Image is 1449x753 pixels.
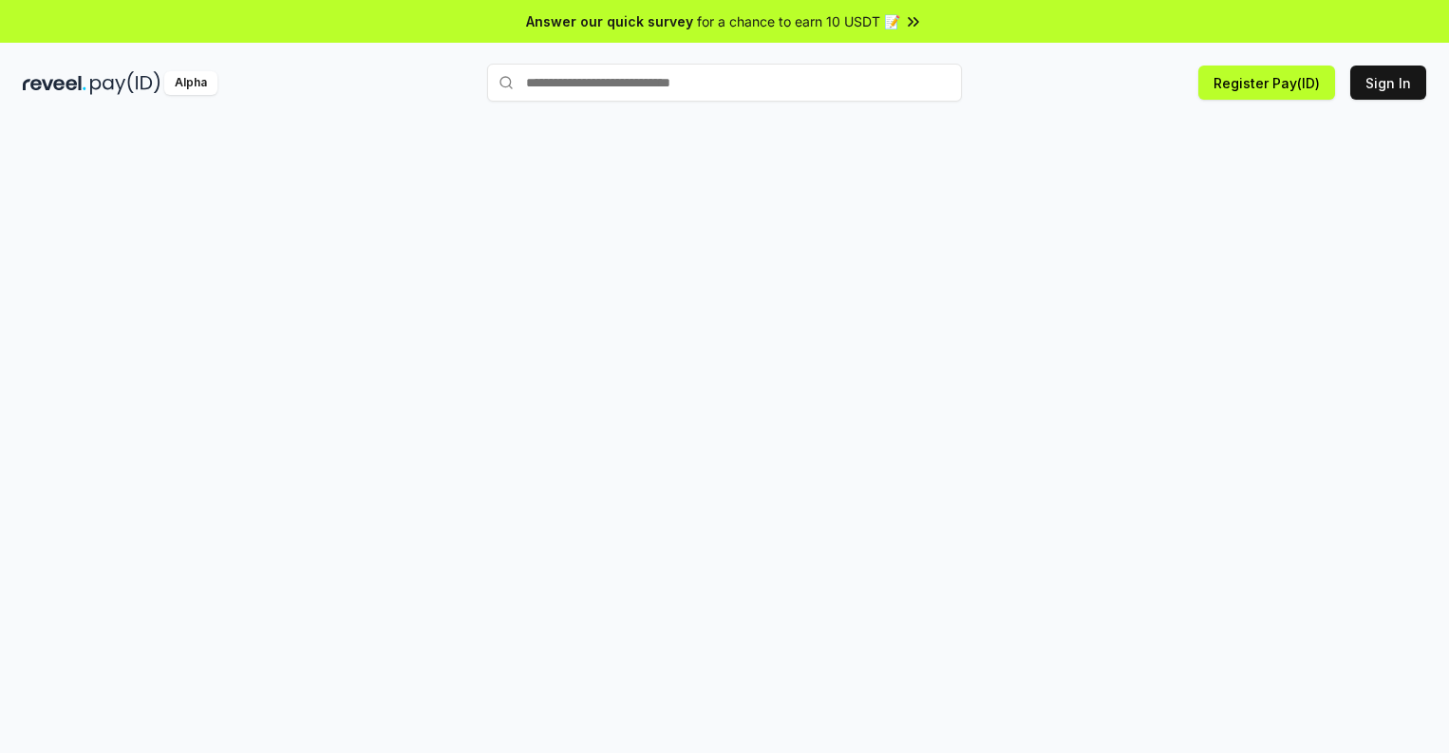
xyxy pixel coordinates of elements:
[1198,66,1335,100] button: Register Pay(ID)
[1350,66,1426,100] button: Sign In
[697,11,900,31] span: for a chance to earn 10 USDT 📝
[526,11,693,31] span: Answer our quick survey
[90,71,160,95] img: pay_id
[164,71,217,95] div: Alpha
[23,71,86,95] img: reveel_dark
